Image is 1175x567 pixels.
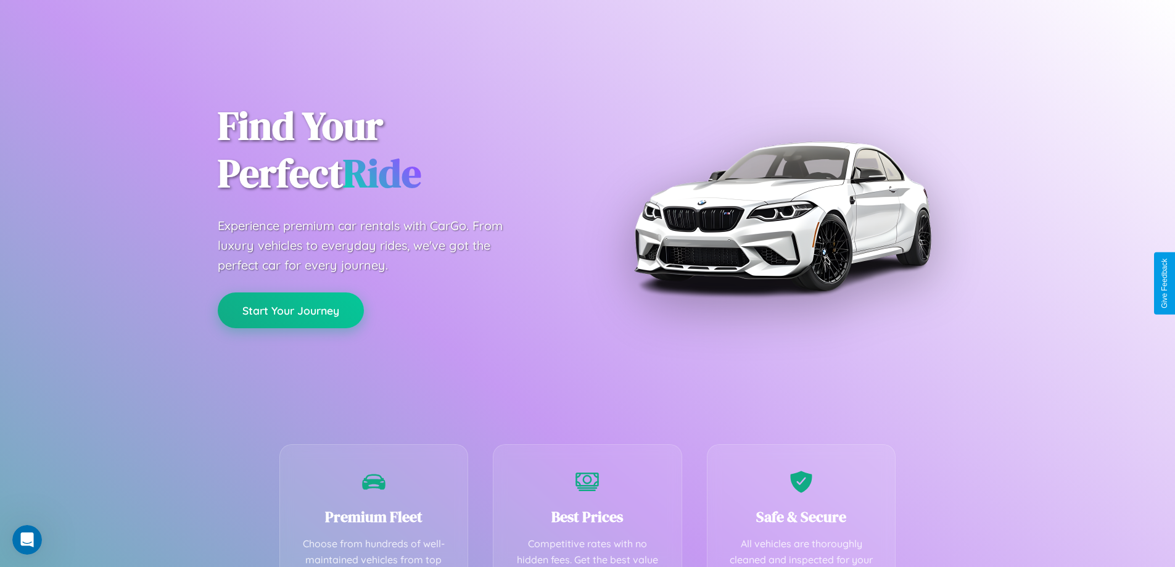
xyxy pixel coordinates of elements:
img: Premium BMW car rental vehicle [628,62,936,370]
h3: Premium Fleet [299,507,450,527]
p: Experience premium car rentals with CarGo. From luxury vehicles to everyday rides, we've got the ... [218,216,526,275]
iframe: Intercom live chat [12,525,42,555]
h3: Best Prices [512,507,663,527]
div: Give Feedback [1160,259,1169,308]
button: Start Your Journey [218,292,364,328]
span: Ride [343,146,421,200]
h1: Find Your Perfect [218,102,569,197]
h3: Safe & Secure [726,507,877,527]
